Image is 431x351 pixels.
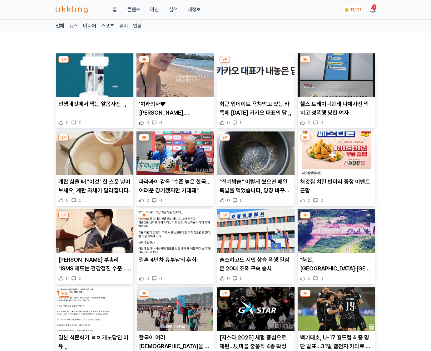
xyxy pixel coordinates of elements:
[240,275,243,282] span: 0
[240,120,243,126] span: 0
[159,120,162,126] span: 0
[341,5,363,14] a: coin 11,211
[372,4,376,10] div: 1
[56,209,133,253] img: 배경훈 부총리 "ISMS 제도는 건강검진 수준…강화된 인증 필요"
[300,177,373,195] p: 처갓집 치킨 반마리 증정 이벤트 근황
[58,134,69,141] div: 3P
[139,134,149,141] div: 3P
[69,22,78,30] a: 뉴스
[220,290,230,297] div: 3P
[139,255,211,264] p: 결혼 4년차 유부남의 후회
[220,212,230,219] div: 3P
[320,120,323,126] span: 0
[227,197,230,204] span: 0
[220,255,292,273] p: 출소하고도 시민 상습 폭행 일삼은 20대 조폭 구속 송치
[146,120,149,126] span: 0
[101,22,114,30] a: 스포츠
[220,333,292,351] p: [지스타 2025] 체험 중심으로 재편…넷마블 출품작 4종 확정
[298,209,375,253] img: "북한, 문산·고성 등 북쪽 일대서 대전차방벽 건설 중"
[56,131,133,175] img: 계란 삶을 때 "이것" 한 스푼 넣어 보세요, 계란 자체가 달라집니다.
[217,131,295,207] div: 3P "전기밥솥" 이렇게 썼으면 매일 독밥을 먹었습니다, 당장 바꾸세요 "전기밥솥" 이렇게 썼으면 매일 독밥을 먹었습니다, 당장 바꾸세요 0 0
[66,197,69,204] span: 0
[139,56,149,63] div: 3P
[136,287,214,331] img: 한국이 여러 중국인들을 하늘나라로 보내버린 사건 ,,
[308,197,310,204] span: 0
[220,100,292,117] p: 최근 업데이트 욕쳐먹고 있는 카톡에 [DATE] 카카오 대표의 답 ,,
[139,333,211,351] p: 한국이 여러 [DEMOGRAPHIC_DATA]을 하늘나라로 보내버린 사건 ,,
[297,53,375,129] div: 3P 헬스 트레이너한테 나체사진 찍히고 성폭행 당한 여자 헬스 트레이너한테 나체사진 찍히고 성폭행 당한 여자 0 0
[136,53,214,129] div: 3P '치과의사♥' 이윤지, 지인 수영복 빌려 입어도 환상 미모 "시월의 바다" '치과의사♥' [PERSON_NAME], [PERSON_NAME] 수영복 빌려 입어도 환상 미...
[58,212,69,219] div: 3P
[240,197,243,204] span: 0
[83,22,96,30] a: 미디어
[320,197,323,204] span: 0
[308,120,310,126] span: 0
[298,287,375,331] img: 백기태호, U-17 월드컵 최종 명단 발표…31일 결전지 카타르 입성
[300,255,373,273] p: "북한, [GEOGRAPHIC_DATA]·[GEOGRAPHIC_DATA] 등 북쪽 일대서 대전차방벽 건설 중"
[298,131,375,175] img: 처갓집 치킨 반마리 증정 이벤트 근황
[58,290,70,297] div: 읽음
[119,22,128,30] a: 유머
[159,197,162,204] span: 0
[136,53,214,97] img: '치과의사♥' 이윤지, 지인 수영복 빌려 입어도 환상 미모 "시월의 바다"
[58,100,131,108] p: 인생네컷에서 찍는 알몸사진 ,,
[217,53,295,129] div: 3P 최근 업데이트 욕쳐먹고 있는 카톡에 대한 카카오 대표의 답 ,, 최근 업데이트 욕쳐먹고 있는 카톡에 [DATE] 카카오 대표의 답 ,, 0 0
[139,100,211,117] p: '치과의사♥' [PERSON_NAME], [PERSON_NAME] 수영복 빌려 입어도 환상 미모 "시월의 바다"
[300,134,310,141] div: 3P
[169,6,178,13] a: 실적
[56,6,88,13] img: 티끌링
[217,131,295,175] img: "전기밥솥" 이렇게 썼으면 매일 독밥을 먹었습니다, 당장 바꾸세요
[300,212,310,219] div: 3P
[58,177,131,195] p: 계란 삶을 때 "이것" 한 스푼 넣어 보세요, 계란 자체가 달라집니다.
[227,275,230,282] span: 0
[300,290,310,297] div: 3P
[56,209,134,284] div: 3P 배경훈 부총리 "ISMS 제도는 건강검진 수준…강화된 인증 필요" [PERSON_NAME] 부총리 "ISMS 제도는 건강검진 수준…강화된 인증 필요" 0 0
[298,53,375,97] img: 헬스 트레이너한테 나체사진 찍히고 성폭행 당한 여자
[150,6,159,13] button: 미션
[159,275,162,282] span: 0
[136,209,214,284] div: 3P 결혼 4년차 유부남의 후회 결혼 4년차 유부남의 후회 0 0
[66,120,69,126] span: 0
[217,209,295,253] img: 출소하고도 시민 상습 폭행 일삼은 20대 조폭 구속 송치
[308,275,310,282] span: 0
[350,7,361,12] span: 11,211
[58,333,131,351] p: 일본 식문화가 ㄹㅇ 개노답인 이유 ,,
[220,134,230,141] div: 3P
[56,22,64,30] a: 전체
[79,197,82,204] span: 0
[220,177,292,195] p: "전기밥솥" 이렇게 썼으면 매일 독밥을 먹었습니다, 당장 바꾸세요
[220,56,230,63] div: 3P
[133,22,142,30] a: 일상
[300,56,310,63] div: 3P
[300,333,373,351] p: 백기태호, U-17 월드컵 최종 명단 발표…31일 결전지 카타르 입성
[300,100,373,117] p: 헬스 트레이너한테 나체사진 찍히고 성폭행 당한 여자
[79,120,82,126] span: 0
[58,255,131,273] p: [PERSON_NAME] 부총리 "ISMS 제도는 건강검진 수준…강화된 인증 필요"
[370,6,375,13] a: 1
[217,287,295,331] img: [지스타 2025] 체험 중심으로 재편…넷마블 출품작 4종 확정
[227,120,230,126] span: 0
[139,290,149,297] div: 3P
[139,177,211,195] p: 파라과이 감독 "수준 높은 한국…어려운 경기겠지만 기대돼"
[58,56,69,63] div: 3P
[136,209,214,253] img: 결혼 4년차 유부남의 후회
[146,275,149,282] span: 0
[146,197,149,204] span: 0
[56,53,133,97] img: 인생네컷에서 찍는 알몸사진 ,,
[217,53,295,97] img: 최근 업데이트 욕쳐먹고 있는 카톡에 대한 카카오 대표의 답 ,,
[56,131,134,207] div: 3P 계란 삶을 때 "이것" 한 스푼 넣어 보세요, 계란 자체가 달라집니다. 계란 삶을 때 "이것" 한 스푼 넣어 보세요, 계란 자체가 달라집니다. 0 0
[113,6,117,13] a: 홈
[136,131,214,175] img: 파라과이 감독 "수준 높은 한국…어려운 경기겠지만 기대돼"
[217,209,295,284] div: 3P 출소하고도 시민 상습 폭행 일삼은 20대 조폭 구속 송치 출소하고도 시민 상습 폭행 일삼은 20대 조폭 구속 송치 0 0
[136,131,214,207] div: 3P 파라과이 감독 "수준 높은 한국…어려운 경기겠지만 기대돼" 파라과이 감독 "수준 높은 한국…어려운 경기겠지만 기대돼" 0 0
[344,7,349,12] img: coin
[297,209,375,284] div: 3P "북한, 문산·고성 등 북쪽 일대서 대전차방벽 건설 중" "북한, [GEOGRAPHIC_DATA]·[GEOGRAPHIC_DATA] 등 북쪽 일대서 대전차방벽 건설 중" 0 0
[56,53,134,129] div: 3P 인생네컷에서 찍는 알몸사진 ,, 인생네컷에서 찍는 알몸사진 ,, 0 0
[79,275,82,282] span: 0
[127,6,140,13] a: 콘텐츠
[297,131,375,207] div: 3P 처갓집 치킨 반마리 증정 이벤트 근황 처갓집 치킨 반마리 증정 이벤트 근황 0 0
[66,275,69,282] span: 0
[320,275,323,282] span: 0
[56,287,133,331] img: 일본 식문화가 ㄹㅇ 개노답인 이유 ,,
[139,212,149,219] div: 3P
